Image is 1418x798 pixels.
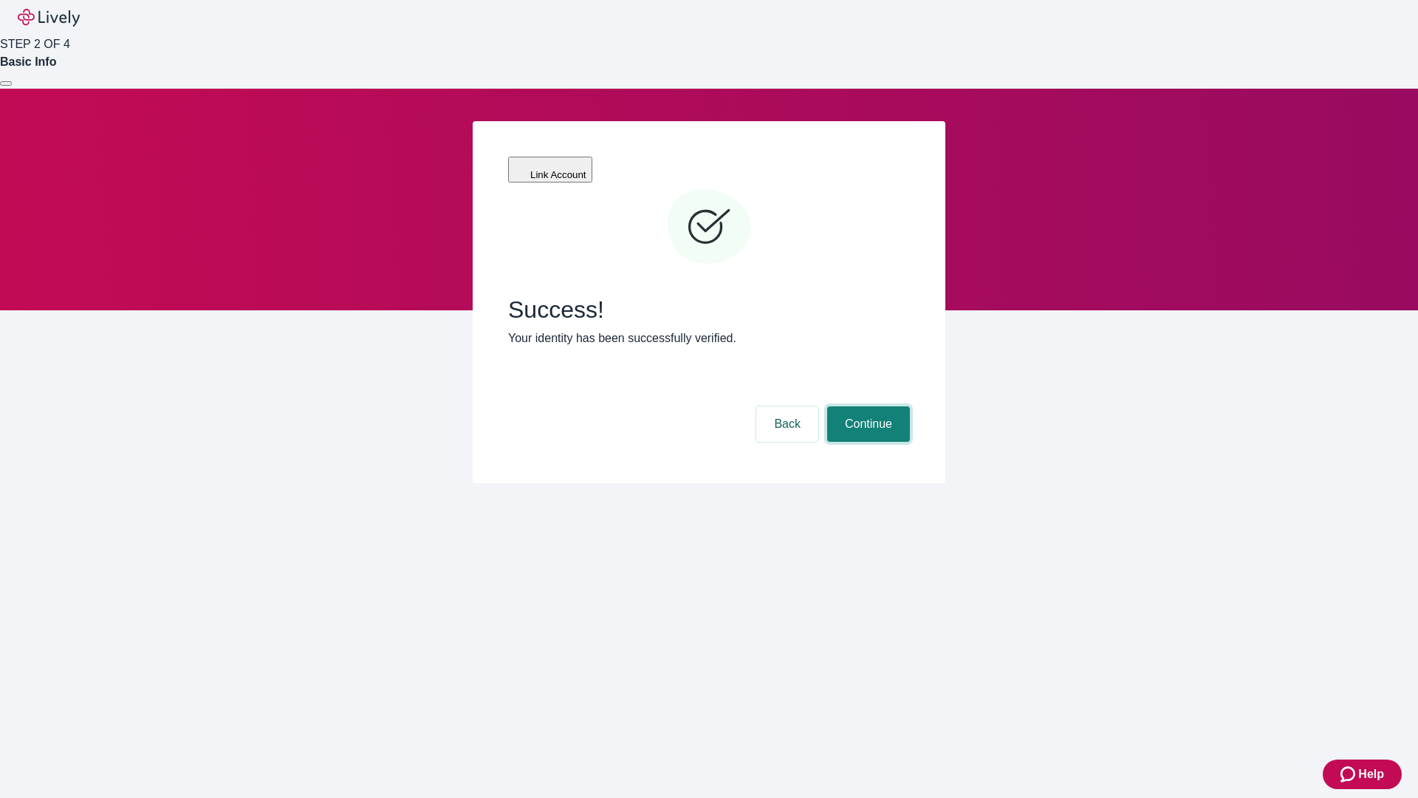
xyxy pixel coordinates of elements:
svg: Checkmark icon [665,183,753,272]
button: Zendesk support iconHelp [1323,760,1402,789]
img: Lively [18,9,80,27]
button: Back [756,406,818,442]
p: Your identity has been successfully verified. [508,330,910,347]
span: Success! [508,296,910,324]
button: Continue [827,406,910,442]
button: Link Account [508,157,592,183]
svg: Zendesk support icon [1340,765,1358,783]
span: Help [1358,765,1384,783]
